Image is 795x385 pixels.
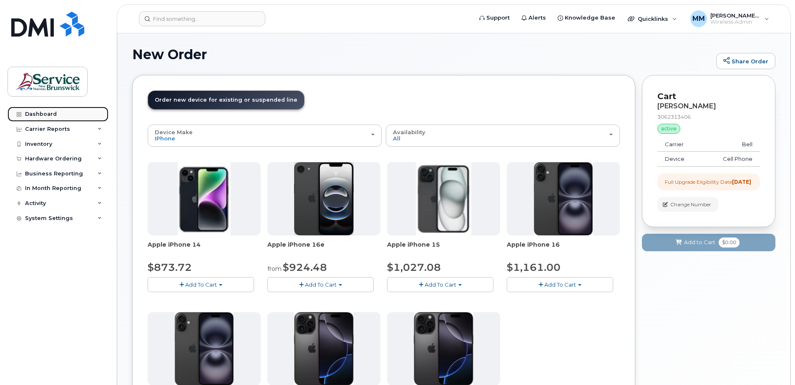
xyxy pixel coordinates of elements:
[155,129,193,135] span: Device Make
[148,125,382,146] button: Device Make iPhone
[267,277,374,292] button: Add To Cart
[387,277,493,292] button: Add To Cart
[393,129,425,135] span: Availability
[702,137,760,152] td: Bell
[148,240,261,257] div: Apple iPhone 14
[185,281,217,288] span: Add To Cart
[283,261,327,273] span: $924.48
[148,261,192,273] span: $873.72
[507,261,561,273] span: $1,161.00
[719,237,740,247] span: $0.00
[657,102,760,110] div: [PERSON_NAME]
[534,162,593,235] img: iphone_16_plus.png
[657,137,702,152] td: Carrier
[386,125,620,146] button: Availability All
[132,47,712,62] h1: New Order
[657,152,702,167] td: Device
[267,240,380,257] div: Apple iPhone 16e
[416,162,471,235] img: iphone15.jpg
[657,113,760,120] div: 3062313406
[657,124,680,134] div: active
[657,90,760,102] p: Cart
[684,238,715,246] span: Add to Cart
[702,152,760,167] td: Cell Phone
[670,201,711,208] span: Change Number
[267,265,282,272] small: from
[387,261,441,273] span: $1,027.08
[657,197,718,212] button: Change Number
[732,179,751,185] strong: [DATE]
[425,281,456,288] span: Add To Cart
[507,240,620,257] div: Apple iPhone 16
[305,281,337,288] span: Add To Cart
[393,135,400,142] span: All
[155,135,175,142] span: iPhone
[155,97,297,103] span: Order new device for existing or suspended line
[507,277,613,292] button: Add To Cart
[642,234,775,251] button: Add to Cart $0.00
[665,178,751,185] div: Full Upgrade Eligibility Date
[716,53,775,70] a: Share Order
[148,277,254,292] button: Add To Cart
[544,281,576,288] span: Add To Cart
[294,162,354,235] img: iphone16e.png
[387,240,500,257] div: Apple iPhone 15
[178,162,231,235] img: iphone14.jpg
